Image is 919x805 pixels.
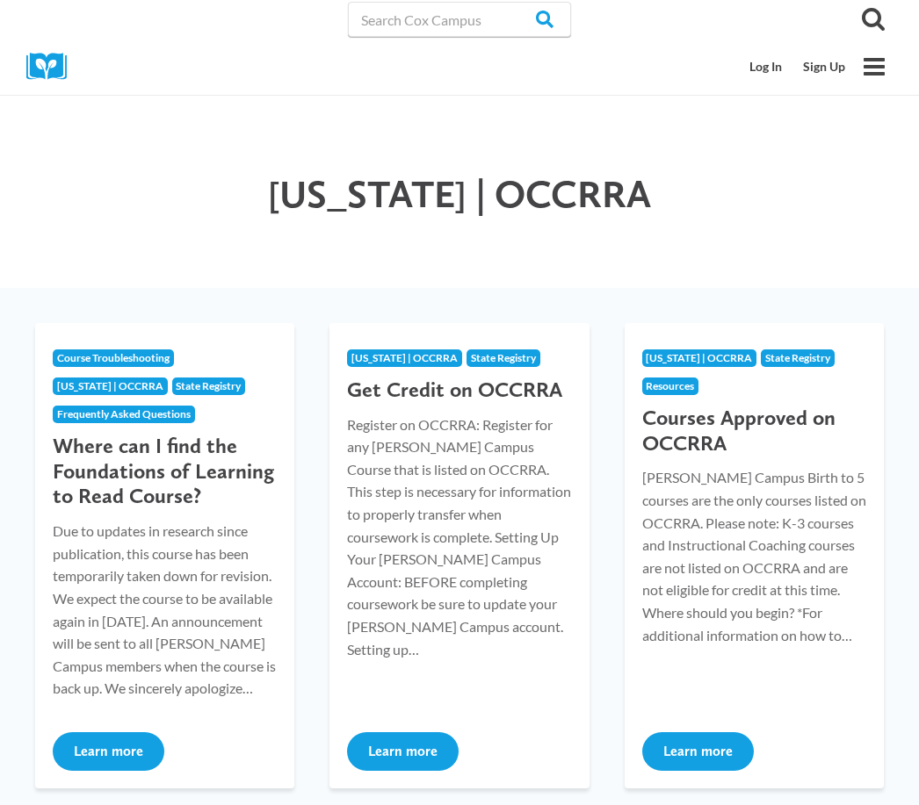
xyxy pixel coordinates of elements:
input: Search Cox Campus [348,2,571,37]
p: Register on OCCRRA: Register for any [PERSON_NAME] Campus Course that is listed on OCCRRA. This s... [347,413,571,661]
span: [US_STATE] | OCCRRA [646,351,752,364]
span: State Registry [471,351,536,364]
a: [US_STATE] | OCCRRAState Registry Get Credit on OCCRRA Register on OCCRRA: Register for any [PERS... [329,323,589,789]
nav: Secondary Mobile Navigation [739,50,856,83]
button: Learn more [347,732,459,771]
button: Learn more [642,732,754,771]
a: Log In [739,50,792,83]
span: Frequently Asked Questions [57,407,191,420]
span: Resources [646,379,694,392]
span: State Registry [176,379,241,392]
p: [PERSON_NAME] Campus Birth to 5 courses are the only courses listed on OCCRRA. Please note: K-3 c... [642,466,866,646]
p: Due to updates in research since publication, this course has been temporarily taken down for rev... [53,520,277,700]
a: [US_STATE] | OCCRRAState RegistryResources Courses Approved on OCCRRA [PERSON_NAME] Campus Birth ... [625,323,884,789]
a: Course Troubleshooting[US_STATE] | OCCRRAState RegistryFrequently Asked Questions Where can I fin... [35,323,294,789]
h3: Courses Approved on OCCRRA [642,406,866,456]
a: Sign Up [792,50,856,83]
span: [US_STATE] | OCCRRA [351,351,458,364]
span: Course Troubleshooting [57,351,170,364]
img: Cox Campus [26,53,79,80]
h3: Get Credit on OCCRRA [347,377,571,403]
span: State Registry [765,351,830,364]
button: Open menu [856,48,893,85]
span: [US_STATE] | OCCRRA [57,379,163,392]
span: [US_STATE] | OCCRRA [268,170,651,217]
h3: Where can I find the Foundations of Learning to Read Course? [53,434,277,509]
button: Learn more [53,732,164,771]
